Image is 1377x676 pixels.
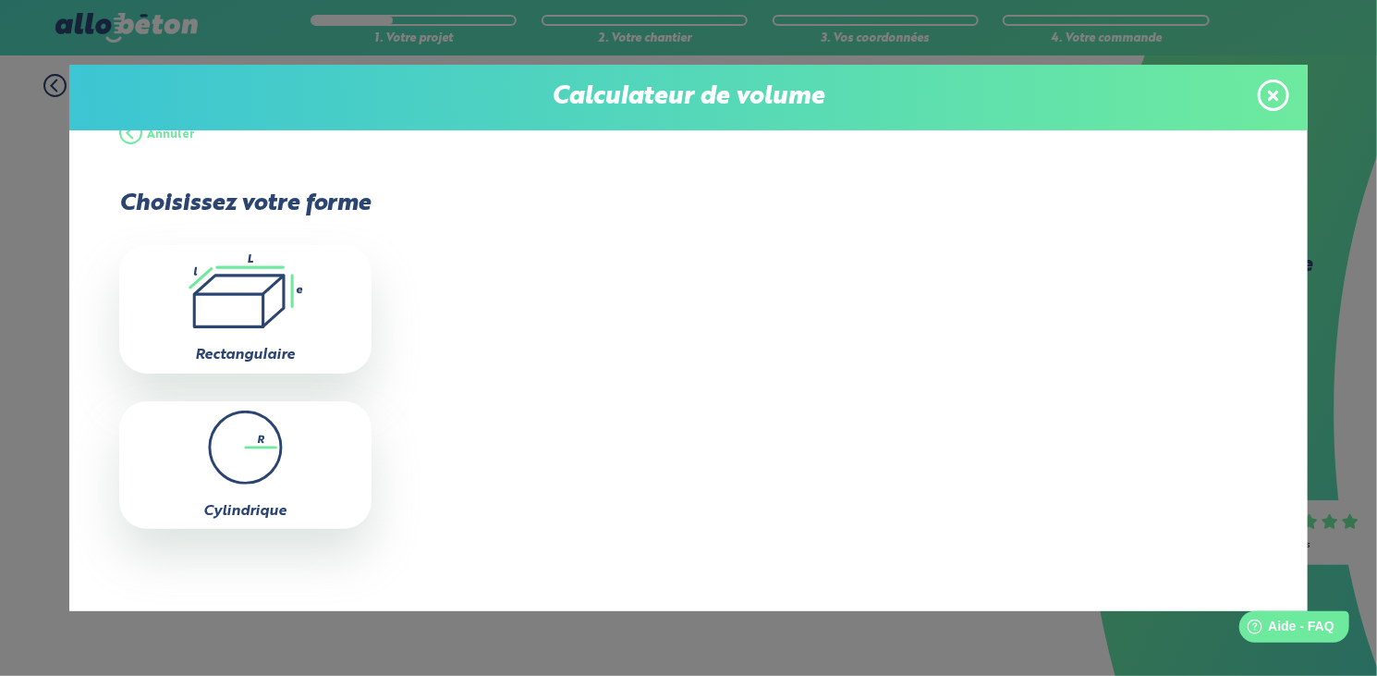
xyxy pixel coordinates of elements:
p: Choisissez votre forme [119,191,372,217]
label: Cylindrique [203,504,286,519]
p: Calculateur de volume [88,83,1289,112]
iframe: Help widget launcher [1212,604,1357,656]
button: Annuler [119,107,195,163]
label: Rectangulaire [195,348,295,363]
